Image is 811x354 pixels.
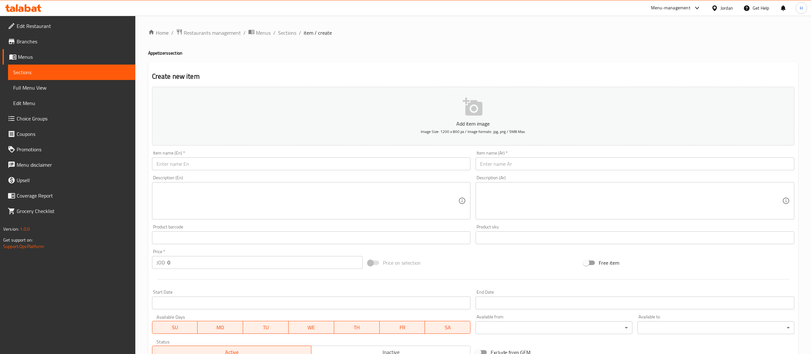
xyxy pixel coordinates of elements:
[17,146,130,153] span: Promotions
[382,323,423,332] span: FR
[3,18,135,34] a: Edit Restaurant
[476,157,794,170] input: Enter name Ar
[171,29,173,37] li: /
[304,29,332,37] span: item / create
[3,34,135,49] a: Branches
[476,231,794,244] input: Please enter product sku
[148,50,798,56] h4: Appetizers section
[243,321,289,334] button: TU
[599,259,619,267] span: Free item
[148,29,169,37] a: Home
[200,323,241,332] span: MO
[425,321,470,334] button: SA
[383,259,421,267] span: Price on selection
[3,242,44,251] a: Support.OpsPlatform
[152,72,794,81] h2: Create new item
[289,321,334,334] button: WE
[8,80,135,95] a: Full Menu View
[198,321,243,334] button: MO
[476,321,632,334] div: ​
[17,176,130,184] span: Upsell
[152,321,198,334] button: SU
[17,22,130,30] span: Edit Restaurant
[291,323,332,332] span: WE
[651,4,690,12] div: Menu-management
[18,53,130,61] span: Menus
[427,323,468,332] span: SA
[13,84,130,92] span: Full Menu View
[3,188,135,203] a: Coverage Report
[243,29,246,37] li: /
[148,29,798,37] nav: breadcrumb
[184,29,241,37] span: Restaurants management
[13,99,130,107] span: Edit Menu
[17,161,130,169] span: Menu disclaimer
[421,128,526,135] span: Image Size: 1200 x 800 px / Image formats: jpg, png / 5MB Max.
[152,87,794,146] button: Add item imageImage Size: 1200 x 800 px / Image formats: jpg, png / 5MB Max.
[13,68,130,76] span: Sections
[3,111,135,126] a: Choice Groups
[278,29,296,37] a: Sections
[152,231,471,244] input: Please enter product barcode
[256,29,271,37] span: Menus
[8,65,135,80] a: Sections
[152,157,471,170] input: Enter name En
[3,126,135,142] a: Coupons
[334,321,380,334] button: TH
[3,157,135,173] a: Menu disclaimer
[3,236,33,244] span: Get support on:
[176,29,241,37] a: Restaurants management
[17,115,130,122] span: Choice Groups
[3,225,19,233] span: Version:
[246,323,286,332] span: TU
[17,130,130,138] span: Coupons
[17,192,130,199] span: Coverage Report
[3,142,135,157] a: Promotions
[337,323,377,332] span: TH
[273,29,275,37] li: /
[17,38,130,45] span: Branches
[3,49,135,65] a: Menus
[638,321,794,334] div: ​
[248,29,271,37] a: Menus
[3,203,135,219] a: Grocery Checklist
[156,259,165,266] p: JOD
[167,256,363,269] input: Please enter price
[721,4,733,12] div: Jordan
[299,29,301,37] li: /
[380,321,425,334] button: FR
[17,207,130,215] span: Grocery Checklist
[155,323,195,332] span: SU
[20,225,30,233] span: 1.0.0
[800,4,803,12] span: H
[8,95,135,111] a: Edit Menu
[3,173,135,188] a: Upsell
[162,120,784,128] p: Add item image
